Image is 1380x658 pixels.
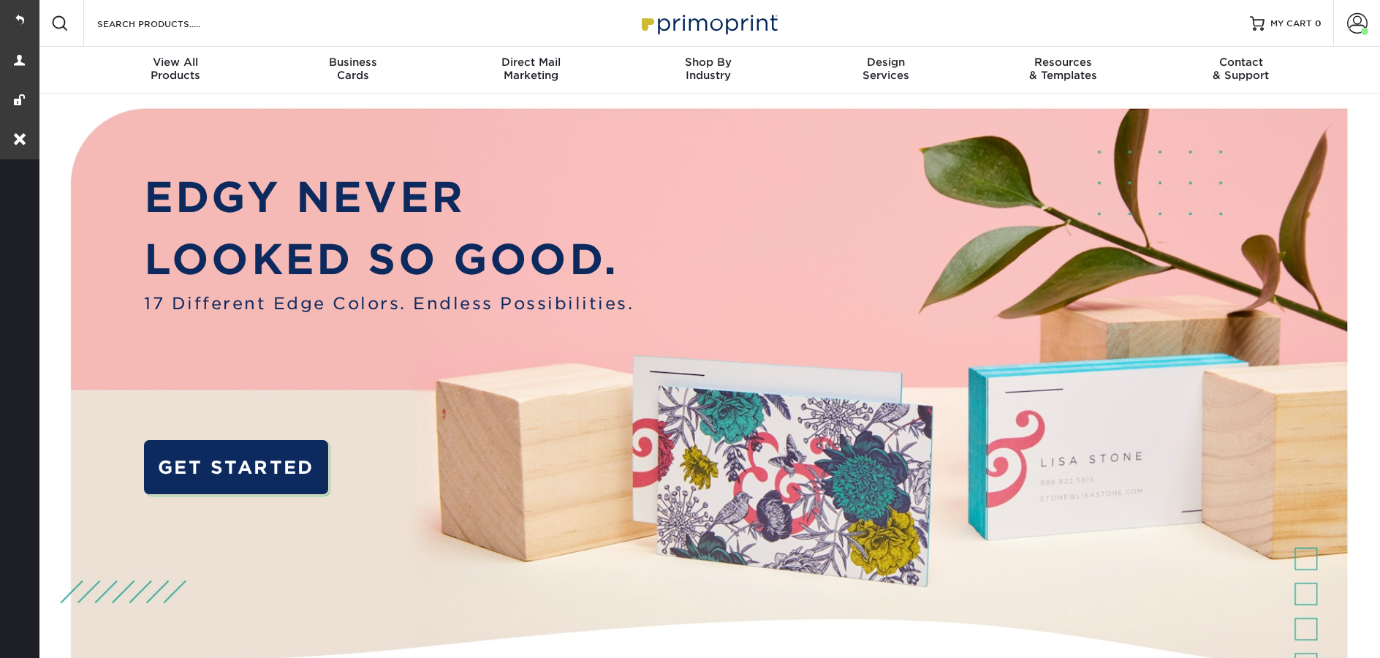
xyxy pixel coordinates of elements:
[1315,18,1322,29] span: 0
[974,56,1152,69] span: Resources
[442,56,620,82] div: Marketing
[265,56,442,82] div: Cards
[1152,47,1330,94] a: Contact& Support
[144,291,634,316] span: 17 Different Edge Colors. Endless Possibilities.
[87,56,265,82] div: Products
[442,56,620,69] span: Direct Mail
[635,7,781,39] img: Primoprint
[797,56,974,82] div: Services
[144,440,328,495] a: GET STARTED
[1152,56,1330,69] span: Contact
[620,56,797,69] span: Shop By
[620,56,797,82] div: Industry
[442,47,620,94] a: Direct MailMarketing
[974,56,1152,82] div: & Templates
[797,56,974,69] span: Design
[96,15,238,32] input: SEARCH PRODUCTS.....
[620,47,797,94] a: Shop ByIndustry
[87,56,265,69] span: View All
[1152,56,1330,82] div: & Support
[265,47,442,94] a: BusinessCards
[1270,18,1312,30] span: MY CART
[265,56,442,69] span: Business
[974,47,1152,94] a: Resources& Templates
[87,47,265,94] a: View AllProducts
[797,47,974,94] a: DesignServices
[144,167,634,229] p: EDGY NEVER
[144,229,634,291] p: LOOKED SO GOOD.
